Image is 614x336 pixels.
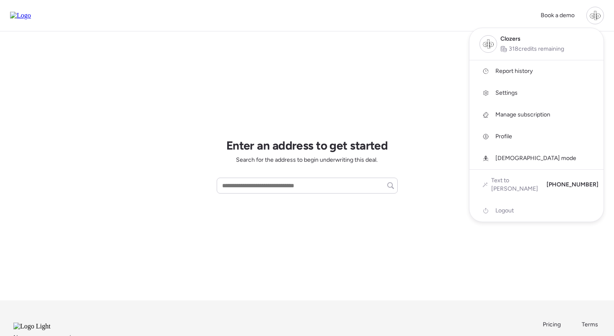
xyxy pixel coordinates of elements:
[543,320,562,329] a: Pricing
[495,89,518,97] span: Settings
[491,176,540,193] span: Text to [PERSON_NAME]
[10,12,31,19] img: Logo
[582,321,598,328] span: Terms
[495,111,550,119] span: Manage subscription
[483,176,540,193] a: Text to [PERSON_NAME]
[469,60,604,82] a: Report history
[509,45,564,53] span: 318 credits remaining
[495,132,512,141] span: Profile
[582,320,601,329] a: Terms
[13,323,73,330] img: Logo Light
[547,181,598,189] span: [PHONE_NUMBER]
[500,35,521,43] span: Clozers
[495,207,514,215] span: Logout
[469,147,604,169] a: [DEMOGRAPHIC_DATA] mode
[495,67,533,75] span: Report history
[543,321,561,328] span: Pricing
[469,82,604,104] a: Settings
[541,12,575,19] span: Book a demo
[495,154,576,163] span: [DEMOGRAPHIC_DATA] mode
[469,126,604,147] a: Profile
